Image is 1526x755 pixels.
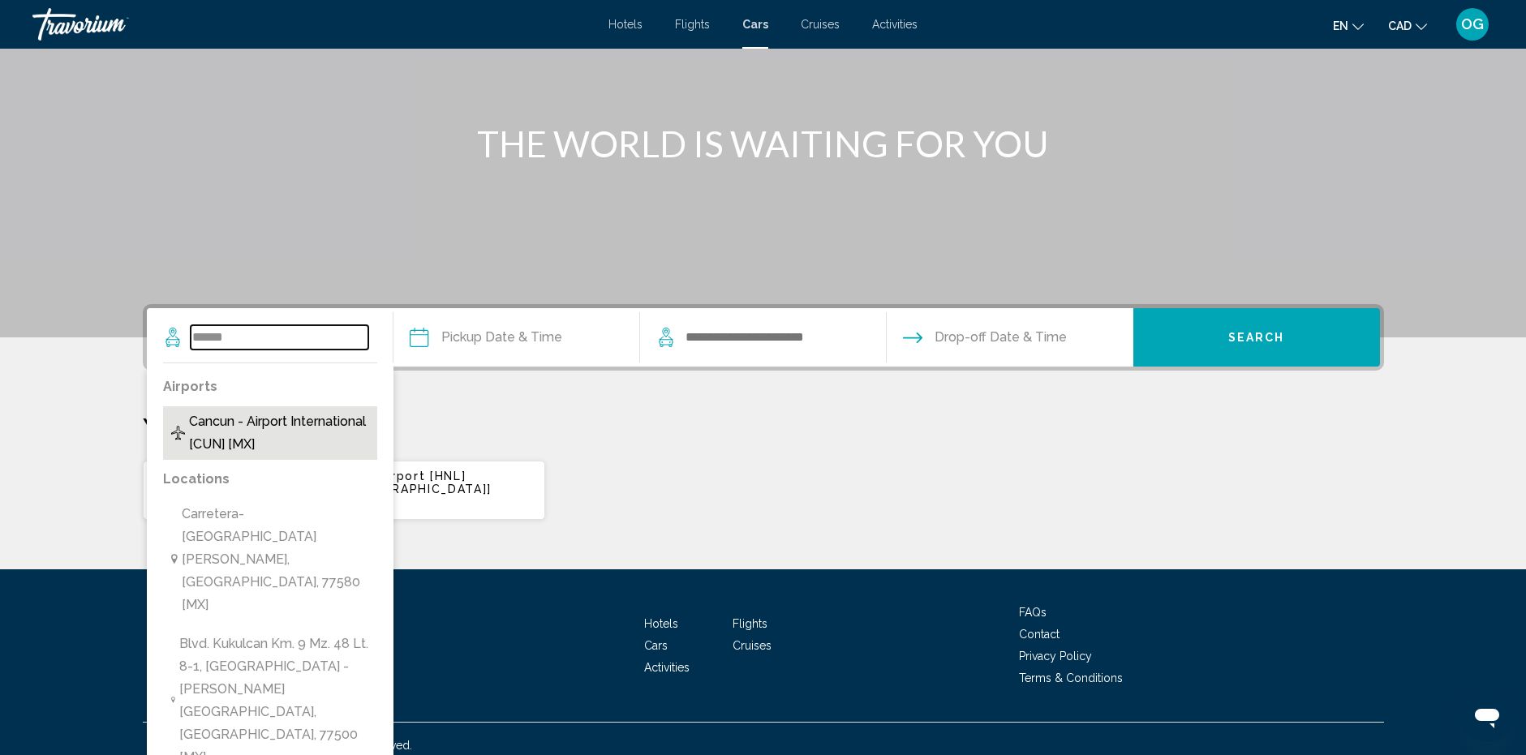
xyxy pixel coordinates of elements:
p: Airports [163,375,377,398]
a: Cruises [733,639,772,652]
span: Search [1228,332,1285,345]
h1: THE WORLD IS WAITING FOR YOU [459,122,1068,165]
a: Hotels [608,18,643,31]
a: Activities [644,661,690,674]
a: Activities [872,18,918,31]
a: Flights [733,617,767,630]
a: Cars [742,18,768,31]
span: en [1333,19,1348,32]
span: OG [1461,16,1484,32]
button: Pickup date [410,308,562,367]
button: Honolulu [PERSON_NAME] - Airport [HNL] [[GEOGRAPHIC_DATA]] [[GEOGRAPHIC_DATA]][DATE] - [DATE] [143,460,546,521]
a: Travorium [32,8,592,41]
a: Cruises [801,18,840,31]
button: Drop-off date [903,308,1067,367]
span: Drop-off Date & Time [935,326,1067,349]
span: Cancun - Airport International [CUN] [MX] [189,410,368,456]
a: Hotels [644,617,678,630]
button: Carretera- [GEOGRAPHIC_DATA][PERSON_NAME], [GEOGRAPHIC_DATA], 77580 [MX] [163,499,377,620]
p: Locations [163,468,377,491]
a: Privacy Policy [1019,650,1092,663]
a: Flights [675,18,710,31]
span: Carretera- [GEOGRAPHIC_DATA][PERSON_NAME], [GEOGRAPHIC_DATA], 77580 [MX] [182,503,368,616]
button: User Menu [1451,7,1494,41]
a: Cars [644,639,668,652]
a: FAQs [1019,606,1047,619]
button: Search [1133,308,1380,367]
button: Change currency [1388,14,1427,37]
button: Change language [1333,14,1364,37]
p: Your Recent Searches [143,411,1384,444]
iframe: Button to launch messaging window [1461,690,1513,742]
button: Cancun - Airport International [CUN] [MX] [163,406,377,460]
a: Contact [1019,628,1060,641]
div: Search widget [147,308,1380,367]
a: Terms & Conditions [1019,671,1123,684]
span: CAD [1388,19,1412,32]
